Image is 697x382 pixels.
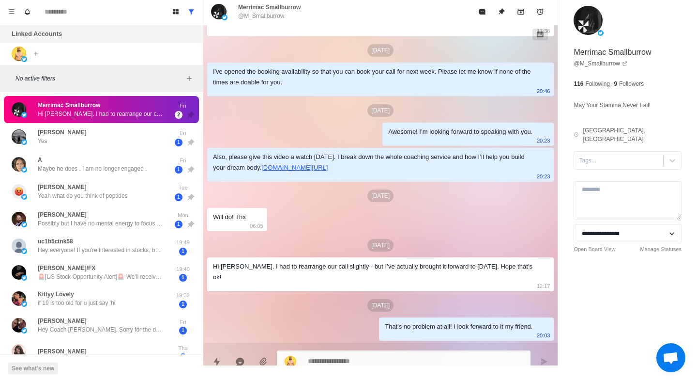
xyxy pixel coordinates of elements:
[38,325,164,334] p: Hey Coach [PERSON_NAME], Sorry for the delay, and thanks for reaching back out. Really just brows...
[38,290,74,299] p: Kittyy Lovely
[171,211,195,220] p: Mon
[38,183,87,191] p: [PERSON_NAME]
[38,246,164,255] p: Hey everyone! If you're interested in stocks, be sure to follow @TrendTrader_777 . He just joined...
[598,30,604,36] img: picture
[12,291,26,306] img: picture
[12,265,26,280] img: picture
[574,245,615,254] a: Open Board View
[38,219,164,228] p: Possibly but I have no mental energy to focus on it. I try to eat sensibly and lose some weight, ...
[21,275,27,281] img: picture
[213,212,246,223] div: Will do! Thx
[175,111,182,119] span: 2
[38,210,87,219] p: [PERSON_NAME]
[537,281,550,291] p: 12:17
[367,190,394,202] p: [DATE]
[213,66,532,88] div: I've opened the booking availability so that you can book your call for next week. Please let me ...
[4,4,19,19] button: Menu
[586,80,610,88] p: Following
[12,344,26,359] img: picture
[38,110,164,118] p: Hi [PERSON_NAME]. I had to rearrange our call slightly - but I’ve actually brought it forward to ...
[175,166,182,174] span: 1
[15,74,183,83] p: No active filters
[12,102,26,117] img: picture
[367,44,394,57] p: [DATE]
[179,274,187,282] span: 1
[38,317,87,325] p: [PERSON_NAME]
[640,245,682,254] a: Manage Statuses
[21,328,27,334] img: picture
[367,104,394,117] p: [DATE]
[171,157,195,165] p: Fri
[179,353,187,361] span: 2
[38,347,87,356] p: [PERSON_NAME]
[385,321,532,332] div: That's no problem at all! I look forward to it my friend.
[213,261,532,283] div: Hi [PERSON_NAME]. I had to rearrange our call slightly - but I’ve actually brought it forward to ...
[171,102,195,110] p: Fri
[21,139,27,145] img: picture
[171,184,195,192] p: Tue
[38,101,100,110] p: Merrimac Smallburrow
[574,59,628,68] a: @M_Smallburrow
[12,47,26,61] img: picture
[30,48,42,60] button: Add account
[12,239,26,253] img: picture
[261,164,328,171] a: [DOMAIN_NAME][URL]
[537,330,550,341] p: 20:03
[530,2,550,21] button: Add reminder
[238,3,301,12] p: Merrimac Smallburrow
[183,73,195,84] button: Add filters
[583,126,682,143] p: [GEOGRAPHIC_DATA], [GEOGRAPHIC_DATA]
[367,299,394,312] p: [DATE]
[285,356,296,367] img: picture
[171,318,195,326] p: Fri
[38,128,87,137] p: [PERSON_NAME]
[254,352,273,371] button: Add media
[179,248,187,255] span: 1
[222,15,227,20] img: picture
[21,167,27,173] img: picture
[230,352,250,371] button: Reply with AI
[168,4,183,19] button: Board View
[207,352,227,371] button: Quick replies
[472,2,492,21] button: Mark as read
[12,212,26,226] img: picture
[175,193,182,201] span: 1
[21,112,27,118] img: picture
[171,265,195,273] p: 19:40
[179,301,187,308] span: 1
[38,164,147,173] p: Maybe he does . I am no longer engaged .
[171,129,195,137] p: Fri
[12,318,26,333] img: picture
[537,26,550,36] p: 11:38
[179,327,187,334] span: 1
[171,291,195,300] p: 19:32
[388,127,532,137] div: Awesome! I’m looking forward to speaking with you.
[619,80,644,88] p: Followers
[574,47,651,58] p: Merrimac Smallburrow
[38,299,117,307] p: if 19 is too old for u just say 'hi'
[574,100,651,111] p: May Your Stamina Never Fail!
[367,239,394,252] p: [DATE]
[38,264,95,272] p: [PERSON_NAME]/FX
[21,56,27,62] img: picture
[656,343,685,372] div: Open chat
[171,344,195,352] p: Thu
[537,135,550,146] p: 20:23
[537,86,550,96] p: 20:46
[574,80,583,88] p: 116
[250,221,263,231] p: 06:05
[12,129,26,144] img: picture
[183,4,199,19] button: Show all conversations
[511,2,530,21] button: Archive
[537,171,550,182] p: 20:23
[38,137,47,145] p: Yes
[38,191,128,200] p: Yeah what do you think of peptides
[38,272,164,281] p: 🚨[US Stock Opportunity Alert]🚨 We'll receive daily notifications for 2-3 promising stocks and tra...
[21,222,27,227] img: picture
[574,6,603,35] img: picture
[614,80,617,88] p: 9
[21,194,27,200] img: picture
[213,152,532,173] div: Also, please give this video a watch [DATE]. I break down the whole coaching service and how I’ll...
[171,239,195,247] p: 19:49
[175,221,182,228] span: 1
